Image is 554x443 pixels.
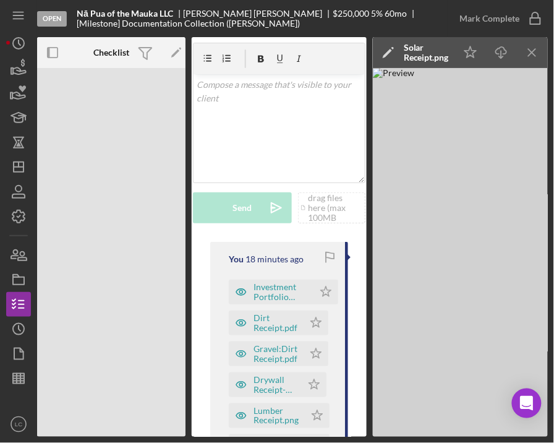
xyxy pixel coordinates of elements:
div: Gravel:Dirt Receipt.pdf [254,344,297,364]
span: $250,000 [333,8,369,19]
div: Lumber Receipt.png [254,406,299,426]
div: Open Intercom Messenger [512,389,542,418]
div: 5 % [372,9,383,19]
div: [PERSON_NAME] [PERSON_NAME] [184,9,333,19]
button: Investment Portfolio Statement.pdf [229,280,338,304]
div: Solar Receipt.png [404,43,449,62]
div: [Milestone] Documentation Collection ([PERSON_NAME]) [77,19,300,28]
button: Dirt Receipt.pdf [229,311,328,335]
button: Send [193,192,292,223]
div: Mark Complete [460,6,520,31]
img: Preview [373,68,548,437]
button: LC [6,412,31,437]
div: Dirt Receipt.pdf [254,313,297,333]
div: Investment Portfolio Statement.pdf [254,282,307,302]
b: Checklist [93,48,129,58]
div: 60 mo [385,9,407,19]
text: LC [15,421,22,428]
button: Drywall Receipt- 1.png [229,372,326,397]
button: Mark Complete [448,6,548,31]
button: Gravel:Dirt Receipt.pdf [229,342,328,366]
div: Drywall Receipt- 1.png [254,375,296,395]
b: Nā Pua of the Mauka LLC [77,9,173,19]
time: 2025-10-13 19:05 [245,254,304,264]
div: You [229,254,244,264]
div: Send [233,192,252,223]
button: Lumber Receipt.png [229,403,330,428]
div: Open [37,11,67,27]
